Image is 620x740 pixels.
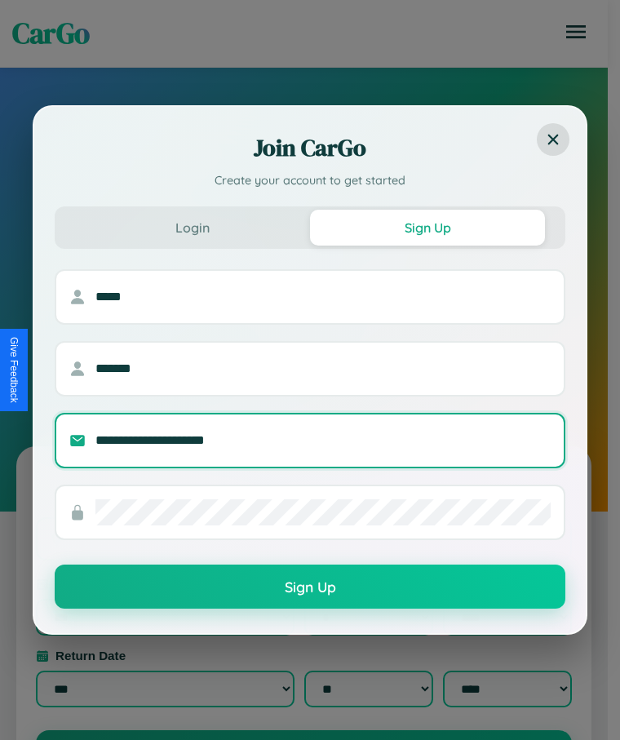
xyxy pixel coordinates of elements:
[75,210,310,246] button: Login
[55,565,565,609] button: Sign Up
[310,210,545,246] button: Sign Up
[8,337,20,403] div: Give Feedback
[55,131,565,164] h2: Join CarGo
[55,172,565,190] p: Create your account to get started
